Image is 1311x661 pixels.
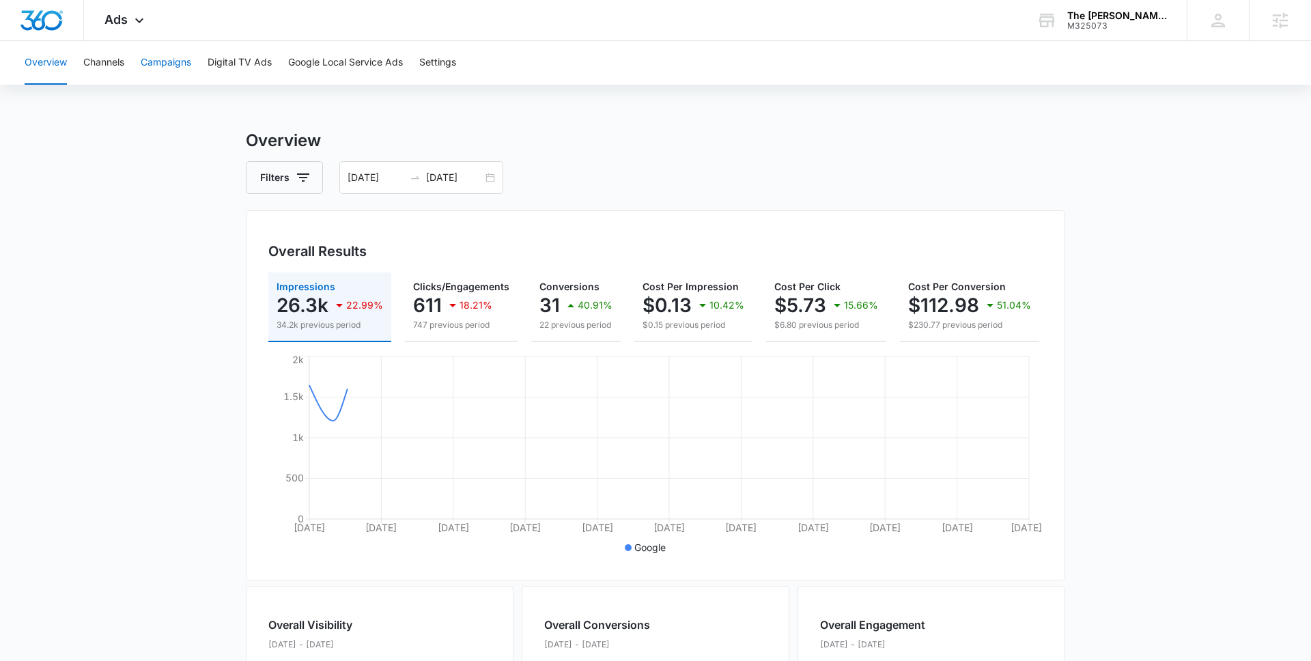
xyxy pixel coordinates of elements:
[292,354,304,365] tspan: 2k
[438,522,469,533] tspan: [DATE]
[869,522,901,533] tspan: [DATE]
[643,281,739,292] span: Cost Per Impression
[844,300,878,310] p: 15.66%
[277,319,383,331] p: 34.2k previous period
[942,522,973,533] tspan: [DATE]
[774,281,841,292] span: Cost Per Click
[246,161,323,194] button: Filters
[410,172,421,183] span: swap-right
[774,294,826,316] p: $5.73
[582,522,613,533] tspan: [DATE]
[426,170,483,185] input: End date
[268,617,390,633] h2: Overall Visibility
[413,319,509,331] p: 747 previous period
[208,41,272,85] button: Digital TV Ads
[410,172,421,183] span: to
[653,522,685,533] tspan: [DATE]
[798,522,829,533] tspan: [DATE]
[283,391,304,402] tspan: 1.5k
[908,319,1031,331] p: $230.77 previous period
[141,41,191,85] button: Campaigns
[578,300,612,310] p: 40.91%
[539,319,612,331] p: 22 previous period
[460,300,492,310] p: 18.21%
[997,300,1031,310] p: 51.04%
[634,540,666,554] p: Google
[419,41,456,85] button: Settings
[725,522,757,533] tspan: [DATE]
[277,281,335,292] span: Impressions
[1011,522,1042,533] tspan: [DATE]
[774,319,878,331] p: $6.80 previous period
[104,12,128,27] span: Ads
[285,472,304,483] tspan: 500
[544,617,650,633] h2: Overall Conversions
[413,294,442,316] p: 611
[1067,21,1167,31] div: account id
[709,300,744,310] p: 10.42%
[298,513,304,524] tspan: 0
[413,281,509,292] span: Clicks/Engagements
[25,41,67,85] button: Overview
[277,294,328,316] p: 26.3k
[346,300,383,310] p: 22.99%
[365,522,397,533] tspan: [DATE]
[643,294,692,316] p: $0.13
[83,41,124,85] button: Channels
[908,294,979,316] p: $112.98
[1067,10,1167,21] div: account name
[539,281,600,292] span: Conversions
[820,638,925,651] p: [DATE] - [DATE]
[268,241,367,262] h3: Overall Results
[539,294,560,316] p: 31
[246,128,1065,153] h3: Overview
[268,638,390,651] p: [DATE] - [DATE]
[288,41,403,85] button: Google Local Service Ads
[908,281,1006,292] span: Cost Per Conversion
[509,522,541,533] tspan: [DATE]
[294,522,325,533] tspan: [DATE]
[292,432,304,443] tspan: 1k
[820,617,925,633] h2: Overall Engagement
[348,170,404,185] input: Start date
[643,319,744,331] p: $0.15 previous period
[544,638,650,651] p: [DATE] - [DATE]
